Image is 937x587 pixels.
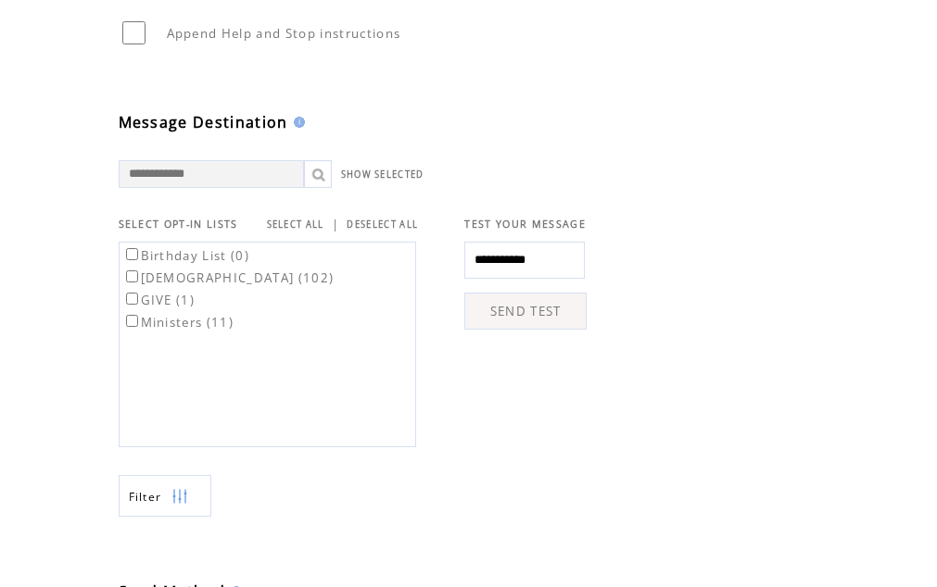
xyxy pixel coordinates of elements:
span: Append Help and Stop instructions [167,25,401,42]
img: filters.png [171,476,188,518]
span: SELECT OPT-IN LISTS [119,218,238,231]
span: Message Destination [119,112,288,132]
a: SEND TEST [464,293,587,330]
label: [DEMOGRAPHIC_DATA] (102) [122,269,335,286]
a: Filter [119,475,211,517]
a: SELECT ALL [267,219,324,231]
input: Ministers (11) [126,315,138,327]
input: Birthday List (0) [126,248,138,260]
input: [DEMOGRAPHIC_DATA] (102) [126,270,138,282]
input: GIVE (1) [126,293,138,305]
a: DESELECT ALL [347,219,418,231]
span: | [332,216,339,232]
span: Show filters [129,489,162,505]
a: SHOW SELECTED [341,169,424,181]
span: TEST YOUR MESSAGE [464,218,586,231]
label: Ministers (11) [122,314,234,331]
img: help.gif [288,117,305,128]
label: GIVE (1) [122,292,196,308]
label: Birthday List (0) [122,247,250,264]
